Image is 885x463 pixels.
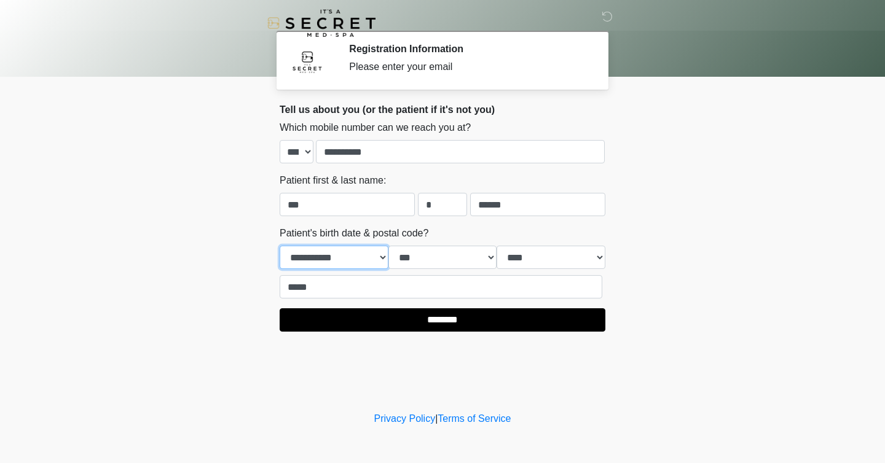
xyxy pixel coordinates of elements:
label: Patient first & last name: [280,173,386,188]
div: Please enter your email [349,60,587,74]
a: | [435,413,438,424]
label: Which mobile number can we reach you at? [280,120,471,135]
h2: Tell us about you (or the patient if it's not you) [280,104,605,115]
label: Patient's birth date & postal code? [280,226,428,241]
a: Terms of Service [438,413,511,424]
h2: Registration Information [349,43,587,55]
img: It's A Secret Med Spa Logo [267,9,376,37]
a: Privacy Policy [374,413,436,424]
img: Agent Avatar [289,43,326,80]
